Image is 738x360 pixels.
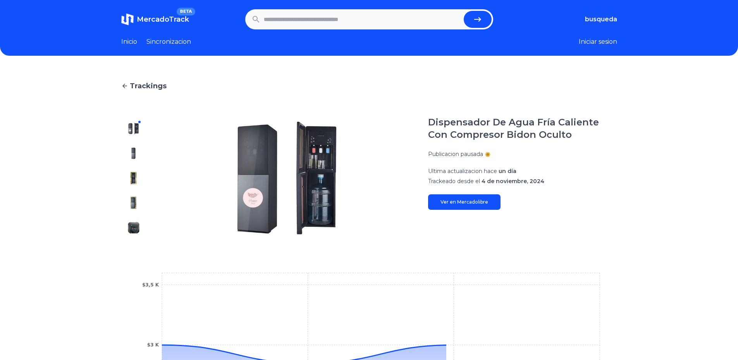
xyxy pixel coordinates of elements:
button: busqueda [585,15,617,24]
img: Dispensador De Agua Fría Caliente Con Compresor Bidon Oculto [127,221,140,234]
a: Ver en Mercadolibre [428,194,501,210]
button: Iniciar sesion [579,37,617,46]
img: Dispensador De Agua Fría Caliente Con Compresor Bidon Oculto [127,122,140,135]
img: MercadoTrack [121,13,134,26]
span: 4 de noviembre, 2024 [482,178,544,185]
span: un día [499,168,516,175]
a: MercadoTrackBETA [121,13,189,26]
tspan: $3 K [147,342,159,348]
tspan: $3,5 K [142,282,159,288]
p: Publicacion pausada [428,150,483,158]
span: Ultima actualizacion hace [428,168,497,175]
a: Sincronizacion [146,37,191,46]
a: Inicio [121,37,137,46]
span: Trackings [130,81,167,91]
span: MercadoTrack [137,15,189,24]
span: BETA [177,8,195,15]
a: Trackings [121,81,617,91]
img: Dispensador De Agua Fría Caliente Con Compresor Bidon Oculto [127,197,140,209]
img: Dispensador De Agua Fría Caliente Con Compresor Bidon Oculto [127,147,140,159]
h1: Dispensador De Agua Fría Caliente Con Compresor Bidon Oculto [428,116,617,141]
span: Trackeado desde el [428,178,480,185]
img: Dispensador De Agua Fría Caliente Con Compresor Bidon Oculto [127,172,140,184]
img: Dispensador De Agua Fría Caliente Con Compresor Bidon Oculto [162,116,413,240]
